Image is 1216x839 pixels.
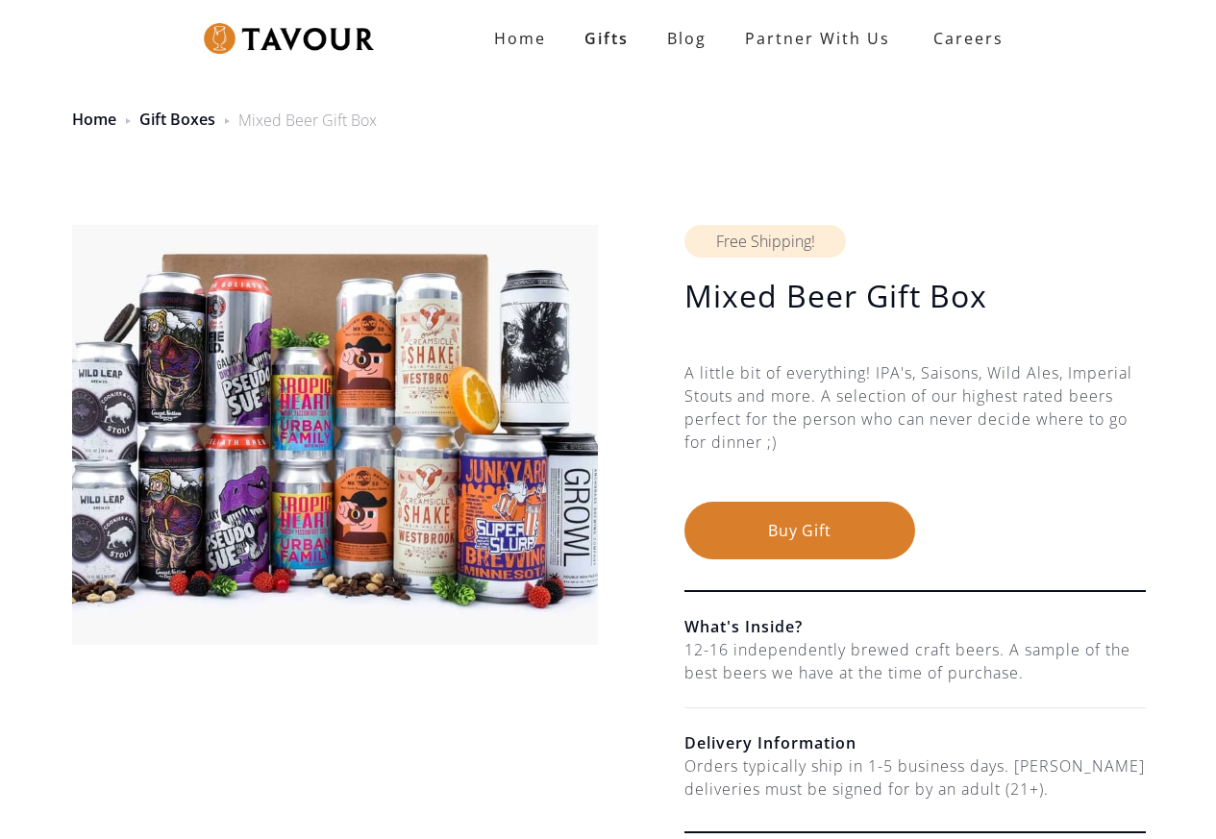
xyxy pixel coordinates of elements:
a: Home [475,19,565,58]
a: Careers [909,12,1018,65]
div: Free Shipping! [684,225,846,258]
a: Gift Boxes [139,109,215,130]
a: Gifts [565,19,648,58]
h1: Mixed Beer Gift Box [684,277,1146,315]
div: Mixed Beer Gift Box [238,109,377,132]
h6: Delivery Information [684,731,1146,754]
strong: Careers [933,19,1004,58]
a: Blog [648,19,726,58]
div: Orders typically ship in 1-5 business days. [PERSON_NAME] deliveries must be signed for by an adu... [684,754,1146,801]
strong: Home [494,28,546,49]
a: partner with us [726,19,909,58]
a: Home [72,109,116,130]
h6: What's Inside? [684,615,1146,638]
button: Buy Gift [684,502,915,559]
div: 12-16 independently brewed craft beers. A sample of the best beers we have at the time of purchase. [684,638,1146,684]
div: A little bit of everything! IPA's, Saisons, Wild Ales, Imperial Stouts and more. A selection of o... [684,361,1146,502]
